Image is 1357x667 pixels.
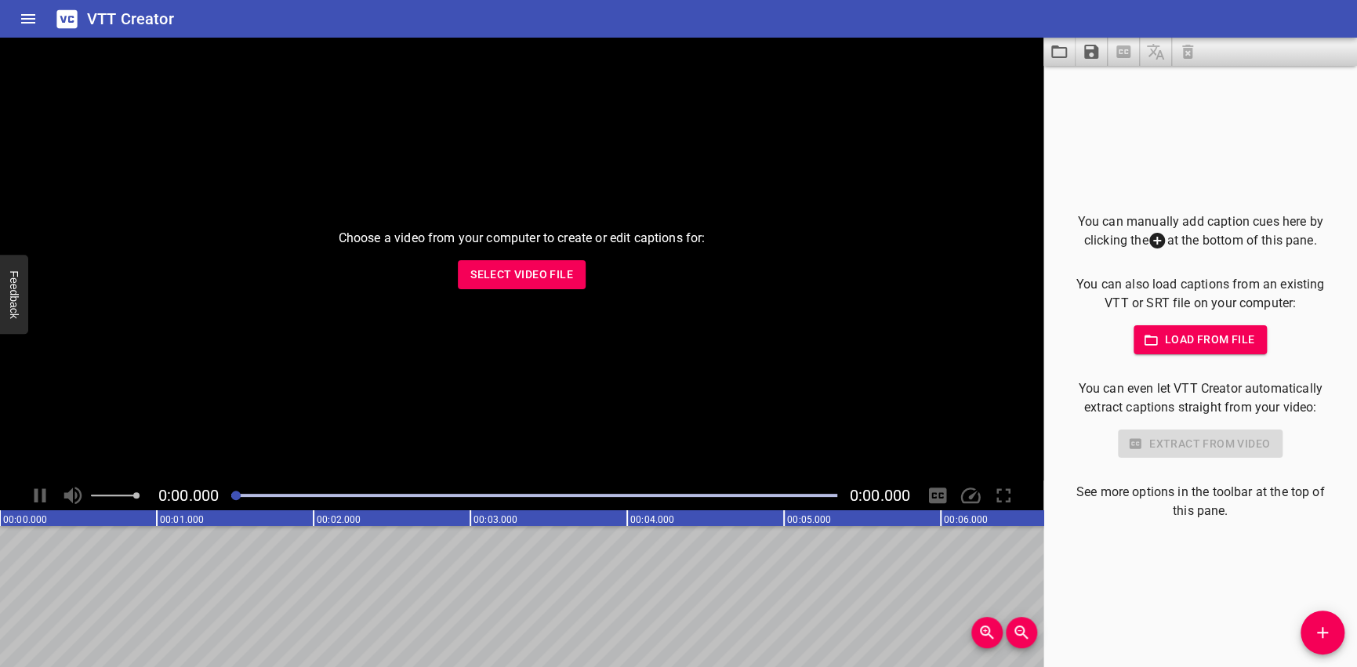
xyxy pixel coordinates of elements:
span: Select Video File [470,265,573,285]
span: 0:00.000 [850,486,910,505]
span: Current Time [158,486,219,505]
p: Choose a video from your computer to create or edit captions for: [339,229,706,248]
text: 00:04.000 [630,514,674,525]
button: Zoom In [971,617,1003,648]
div: Playback Speed [956,480,985,510]
span: Add some captions below, then you can translate them. [1140,38,1172,66]
p: You can even let VTT Creator automatically extract captions straight from your video: [1069,379,1332,417]
button: Load captions from file [1043,38,1076,66]
svg: Load captions from file [1050,42,1069,61]
div: Play progress [231,494,837,497]
button: Select Video File [458,260,586,289]
svg: Save captions to file [1082,42,1101,61]
text: 00:01.000 [160,514,204,525]
text: 00:06.000 [944,514,988,525]
div: Toggle Full Screen [989,480,1018,510]
text: 00:05.000 [787,514,831,525]
span: Select a video in the pane to the left, then you can automatically extract captions. [1108,38,1140,66]
button: Zoom Out [1006,617,1037,648]
p: See more options in the toolbar at the top of this pane. [1069,483,1332,520]
div: Hide/Show Captions [923,480,952,510]
button: Load from file [1134,325,1268,354]
div: Select a video in the pane to the left to use this feature [1069,430,1332,459]
p: You can also load captions from an existing VTT or SRT file on your computer: [1069,275,1332,313]
p: You can manually add caption cues here by clicking the at the bottom of this pane. [1069,212,1332,251]
text: 00:02.000 [317,514,361,525]
button: Save captions to file [1076,38,1108,66]
h6: VTT Creator [87,6,174,31]
span: Load from file [1146,330,1255,350]
text: 00:00.000 [3,514,47,525]
text: 00:03.000 [473,514,517,525]
button: Add Cue [1301,611,1344,654]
